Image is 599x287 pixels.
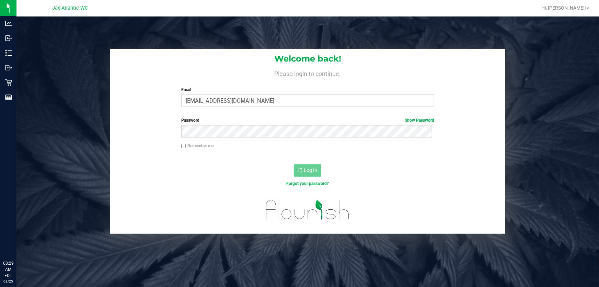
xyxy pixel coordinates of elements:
inline-svg: Reports [5,94,12,101]
a: Show Password [405,118,434,123]
inline-svg: Retail [5,79,12,86]
span: Password [181,118,199,123]
a: Forgot your password? [286,181,329,186]
span: Log In [304,167,317,173]
inline-svg: Analytics [5,20,12,27]
inline-svg: Outbound [5,64,12,71]
button: Log In [294,164,321,177]
p: 08/25 [3,279,13,284]
label: Email [181,87,435,93]
label: Remember me [181,143,214,149]
inline-svg: Inventory [5,49,12,56]
span: Hi, [PERSON_NAME]! [541,5,586,11]
p: 08:29 AM EDT [3,260,13,279]
h4: Please login to continue. [110,69,505,77]
input: Remember me [181,144,186,148]
span: Jax Atlantic WC [52,5,88,11]
h1: Welcome back! [110,54,505,63]
inline-svg: Inbound [5,35,12,42]
img: flourish_logo.svg [258,194,357,226]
